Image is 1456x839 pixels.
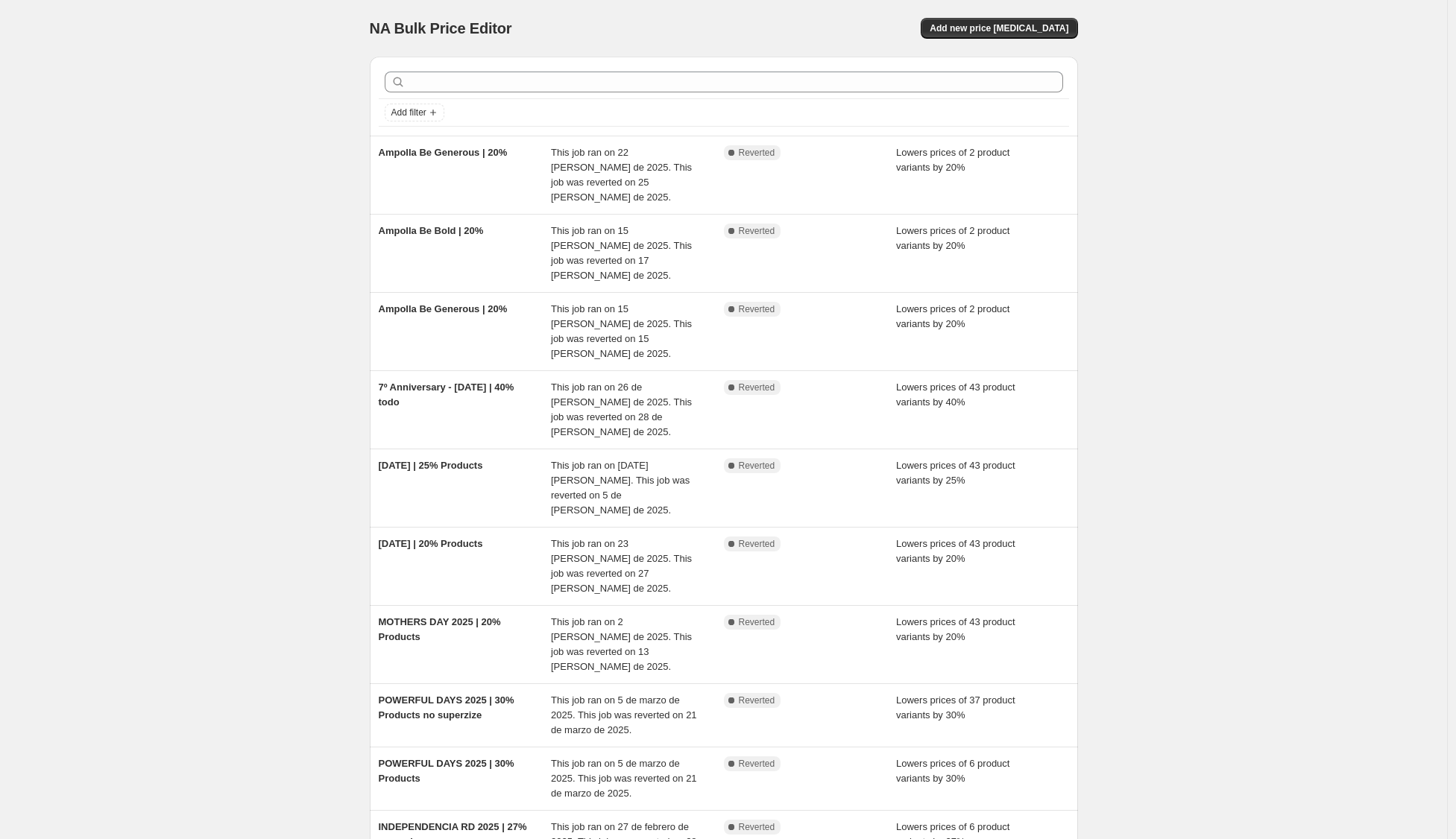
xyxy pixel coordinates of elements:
[739,616,775,628] span: Reverted
[551,694,697,735] span: This job ran on 5 de marzo de 2025. This job was reverted on 21 de marzo de 2025.
[379,303,508,314] span: Ampolla Be Generous | 20%
[739,821,775,833] span: Reverted
[896,758,1009,784] span: Lowers prices of 6 product variants by 30%
[385,104,444,121] button: Add filter
[551,616,692,672] span: This job ran on 2 [PERSON_NAME] de 2025. This job was reverted on 13 [PERSON_NAME] de 2025.
[739,147,775,159] span: Reverted
[930,22,1068,34] span: Add new price [MEDICAL_DATA]
[379,460,483,471] span: [DATE] | 25% Products
[896,147,1009,173] span: Lowers prices of 2 product variants by 20%
[551,538,692,594] span: This job ran on 23 [PERSON_NAME] de 2025. This job was reverted on 27 [PERSON_NAME] de 2025.
[896,225,1009,251] span: Lowers prices of 2 product variants by 20%
[379,758,514,784] span: POWERFUL DAYS 2025 | 30% Products
[739,694,775,706] span: Reverted
[379,147,508,158] span: Ampolla Be Generous | 20%
[379,694,514,721] span: POWERFUL DAYS 2025 | 30% Products no superzize
[551,381,692,437] span: This job ran on 26 de [PERSON_NAME] de 2025. This job was reverted on 28 de [PERSON_NAME] de 2025.
[391,107,426,118] span: Add filter
[370,20,512,37] span: NA Bulk Price Editor
[896,381,1015,408] span: Lowers prices of 43 product variants by 40%
[896,538,1015,564] span: Lowers prices of 43 product variants by 20%
[551,460,690,516] span: This job ran on [DATE][PERSON_NAME]. This job was reverted on 5 de [PERSON_NAME] de 2025.
[739,460,775,472] span: Reverted
[739,303,775,315] span: Reverted
[551,758,697,799] span: This job ran on 5 de marzo de 2025. This job was reverted on 21 de marzo de 2025.
[739,758,775,770] span: Reverted
[379,538,483,549] span: [DATE] | 20% Products
[896,460,1015,486] span: Lowers prices of 43 product variants by 25%
[379,616,501,642] span: MOTHERS DAY 2025 | 20% Products
[896,303,1009,329] span: Lowers prices of 2 product variants by 20%
[551,147,692,203] span: This job ran on 22 [PERSON_NAME] de 2025. This job was reverted on 25 [PERSON_NAME] de 2025.
[379,381,514,408] span: 7º Anniversary - [DATE] | 40% todo
[551,303,692,359] span: This job ran on 15 [PERSON_NAME] de 2025. This job was reverted on 15 [PERSON_NAME] de 2025.
[739,538,775,550] span: Reverted
[551,225,692,281] span: This job ran on 15 [PERSON_NAME] de 2025. This job was reverted on 17 [PERSON_NAME] de 2025.
[921,18,1077,39] button: Add new price [MEDICAL_DATA]
[896,694,1015,721] span: Lowers prices of 37 product variants by 30%
[379,225,484,236] span: Ampolla Be Bold | 20%
[739,225,775,237] span: Reverted
[739,381,775,393] span: Reverted
[896,616,1015,642] span: Lowers prices of 43 product variants by 20%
